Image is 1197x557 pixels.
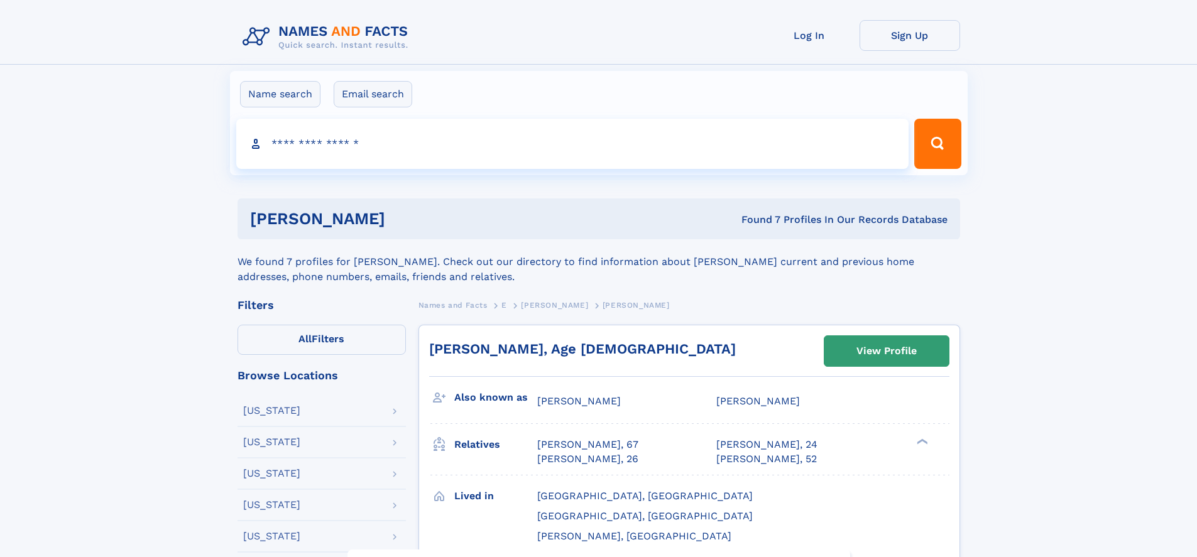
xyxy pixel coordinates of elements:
[914,438,929,446] div: ❯
[824,336,949,366] a: View Profile
[716,452,817,466] a: [PERSON_NAME], 52
[759,20,860,51] a: Log In
[238,370,406,381] div: Browse Locations
[243,468,300,479] div: [US_STATE]
[243,437,300,447] div: [US_STATE]
[238,300,406,311] div: Filters
[501,297,507,313] a: E
[454,434,537,455] h3: Relatives
[537,452,638,466] a: [PERSON_NAME], 26
[243,531,300,541] div: [US_STATE]
[537,490,753,502] span: [GEOGRAPHIC_DATA], [GEOGRAPHIC_DATA]
[243,406,300,416] div: [US_STATE]
[521,297,588,313] a: [PERSON_NAME]
[716,395,800,407] span: [PERSON_NAME]
[238,20,418,54] img: Logo Names and Facts
[856,337,917,365] div: View Profile
[238,325,406,355] label: Filters
[454,485,537,507] h3: Lived in
[914,119,961,169] button: Search Button
[537,438,638,452] a: [PERSON_NAME], 67
[537,530,731,542] span: [PERSON_NAME], [GEOGRAPHIC_DATA]
[603,301,670,310] span: [PERSON_NAME]
[716,438,817,452] a: [PERSON_NAME], 24
[537,510,753,522] span: [GEOGRAPHIC_DATA], [GEOGRAPHIC_DATA]
[298,333,312,345] span: All
[240,81,320,107] label: Name search
[454,387,537,408] h3: Also known as
[418,297,488,313] a: Names and Facts
[563,213,948,227] div: Found 7 Profiles In Our Records Database
[250,211,564,227] h1: [PERSON_NAME]
[238,239,960,284] div: We found 7 profiles for [PERSON_NAME]. Check out our directory to find information about [PERSON_...
[860,20,960,51] a: Sign Up
[537,395,621,407] span: [PERSON_NAME]
[236,119,909,169] input: search input
[243,500,300,510] div: [US_STATE]
[521,301,588,310] span: [PERSON_NAME]
[334,81,412,107] label: Email search
[429,341,736,357] a: [PERSON_NAME], Age [DEMOGRAPHIC_DATA]
[501,301,507,310] span: E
